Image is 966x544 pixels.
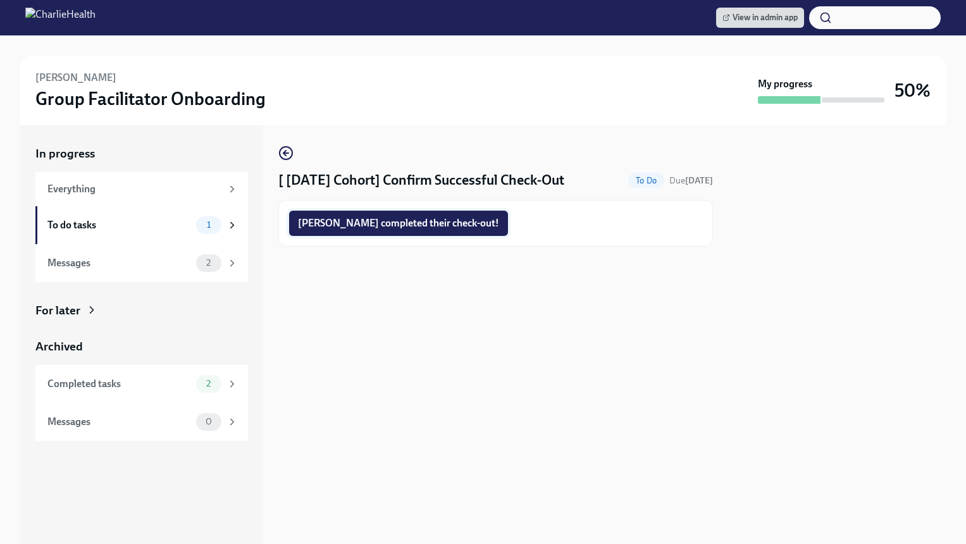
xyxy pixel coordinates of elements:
[35,71,116,85] h6: [PERSON_NAME]
[298,217,499,230] span: [PERSON_NAME] completed their check-out!
[35,206,248,244] a: To do tasks1
[47,256,191,270] div: Messages
[47,415,191,429] div: Messages
[716,8,804,28] a: View in admin app
[199,379,218,388] span: 2
[669,175,713,187] span: October 11th, 2025 10:00
[25,8,96,28] img: CharlieHealth
[289,211,508,236] button: [PERSON_NAME] completed their check-out!
[47,182,221,196] div: Everything
[278,171,564,190] h4: [ [DATE] Cohort] Confirm Successful Check-Out
[35,403,248,441] a: Messages0
[35,172,248,206] a: Everything
[685,175,713,186] strong: [DATE]
[628,176,664,185] span: To Do
[35,87,266,110] h3: Group Facilitator Onboarding
[35,302,80,319] div: For later
[199,258,218,268] span: 2
[198,417,220,426] span: 0
[35,244,248,282] a: Messages2
[47,218,191,232] div: To do tasks
[35,145,248,162] a: In progress
[722,11,798,24] span: View in admin app
[35,365,248,403] a: Completed tasks2
[35,338,248,355] a: Archived
[199,220,218,230] span: 1
[47,377,191,391] div: Completed tasks
[758,77,812,91] strong: My progress
[669,175,713,186] span: Due
[895,79,931,102] h3: 50%
[35,302,248,319] a: For later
